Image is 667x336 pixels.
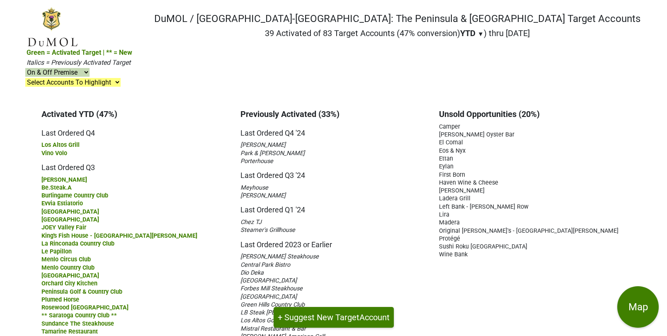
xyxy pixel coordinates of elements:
[240,192,286,199] span: [PERSON_NAME]
[41,208,99,215] span: [GEOGRAPHIC_DATA]
[274,307,394,328] button: + Suggest New TargetAccount
[439,171,465,178] span: First Born
[439,179,498,186] span: Haven Wine & Cheese
[439,187,485,194] span: [PERSON_NAME]
[240,325,306,332] span: Mistral Restaurant & Bar
[240,253,319,260] span: [PERSON_NAME] Steakhouse
[240,309,325,316] span: LB Steak [PERSON_NAME] Row
[240,261,290,268] span: Central Park Bistro
[41,288,122,295] span: Peninsula Golf & Country Club
[460,28,475,38] span: YTD
[240,122,427,138] h5: Last Ordered Q4 '24
[27,49,132,56] span: Green = Activated Target | ** = New
[41,312,117,319] span: ** Saratoga Country Club **
[439,163,454,170] span: Eylan
[240,301,305,308] span: Green Hills Country Club
[439,227,618,234] span: Original [PERSON_NAME]'s - [GEOGRAPHIC_DATA][PERSON_NAME]
[41,232,197,239] span: King's Fish House - [GEOGRAPHIC_DATA][PERSON_NAME]
[41,248,72,255] span: Le Papillon
[439,251,468,258] span: Wine Bank
[240,226,295,234] span: Steamer's Grillhouse
[41,192,108,199] span: Burlingame Country Club
[240,285,303,292] span: Forbes Mill Steakhouse
[240,141,286,149] span: [PERSON_NAME]
[154,28,640,38] h2: 39 Activated of 83 Target Accounts (47% conversion) ) thru [DATE]
[240,109,427,119] h3: Previously Activated (33%)
[240,158,273,165] span: Porterhouse
[240,219,262,226] span: Chez TJ
[439,109,626,119] h3: Unsold Opportunities (20%)
[41,240,114,247] span: La Rinconada Country Club
[439,195,471,202] span: Ladera Grill
[41,184,72,191] span: Be.Steak.A
[41,150,67,157] span: Vino Volo
[240,269,264,276] span: Dio Deka
[439,147,466,154] span: Eos & Nyx
[240,150,305,157] span: Park & [PERSON_NAME]
[240,277,297,284] span: [GEOGRAPHIC_DATA]
[41,141,80,149] span: Los Altos Grill
[41,296,79,303] span: Plumed Horse
[41,109,228,119] h3: Activated YTD (47%)
[439,123,460,130] span: Camper
[41,264,95,271] span: Menlo Country Club
[359,312,390,322] span: Account
[41,280,97,287] span: Orchard City Kitchen
[27,7,78,48] img: DuMOL
[439,235,460,242] span: Protégé
[41,256,91,263] span: Menlo Circus Club
[439,243,527,250] span: Sushi Roku [GEOGRAPHIC_DATA]
[41,272,99,279] span: [GEOGRAPHIC_DATA]
[478,30,484,38] span: ▼
[439,211,449,218] span: Lira
[27,58,131,66] span: Italics = Previously Activated Target
[41,122,228,138] h5: Last Ordered Q4
[41,216,99,223] span: [GEOGRAPHIC_DATA]
[41,304,129,311] span: Rosewood [GEOGRAPHIC_DATA]
[617,286,659,328] button: Map
[240,165,427,180] h5: Last Ordered Q3 '24
[439,219,460,226] span: Madera
[41,157,228,172] h5: Last Ordered Q3
[439,155,453,162] span: Ettan
[41,320,114,327] span: Sundance The Steakhouse
[439,131,514,138] span: [PERSON_NAME] Oyster Bar
[439,203,529,210] span: Left Bank - [PERSON_NAME] Row
[240,199,427,214] h5: Last Ordered Q1 '24
[41,224,86,231] span: JOEY Valley Fair
[439,139,463,146] span: El Comal
[154,13,640,25] h1: DuMOL / [GEOGRAPHIC_DATA]-[GEOGRAPHIC_DATA]: The Peninsula & [GEOGRAPHIC_DATA] Target Accounts
[240,317,318,324] span: Los Altos Golf & Country Club
[240,234,427,249] h5: Last Ordered 2023 or Earlier
[240,184,268,191] span: Meyhouse
[41,176,87,183] span: [PERSON_NAME]
[41,328,98,335] span: Tamarine Restaurant
[41,200,83,207] span: Evvia Estiatorio
[240,293,297,300] span: [GEOGRAPHIC_DATA]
